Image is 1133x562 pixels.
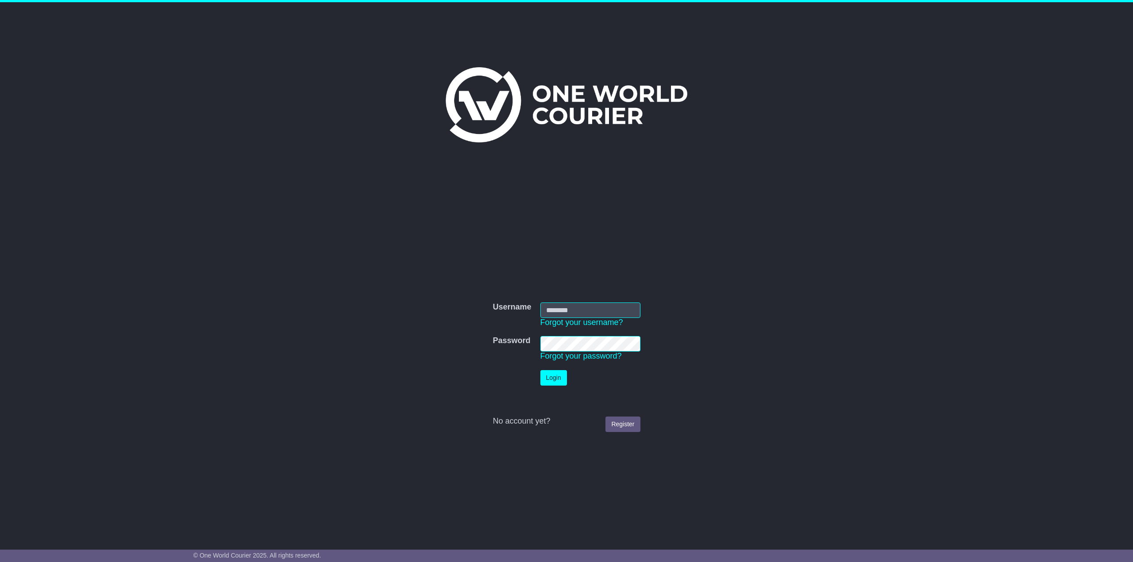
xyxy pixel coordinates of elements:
[540,352,622,360] a: Forgot your password?
[446,67,687,142] img: One World
[540,318,623,327] a: Forgot your username?
[493,417,640,426] div: No account yet?
[493,336,530,346] label: Password
[493,302,531,312] label: Username
[193,552,321,559] span: © One World Courier 2025. All rights reserved.
[540,370,567,386] button: Login
[605,417,640,432] a: Register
